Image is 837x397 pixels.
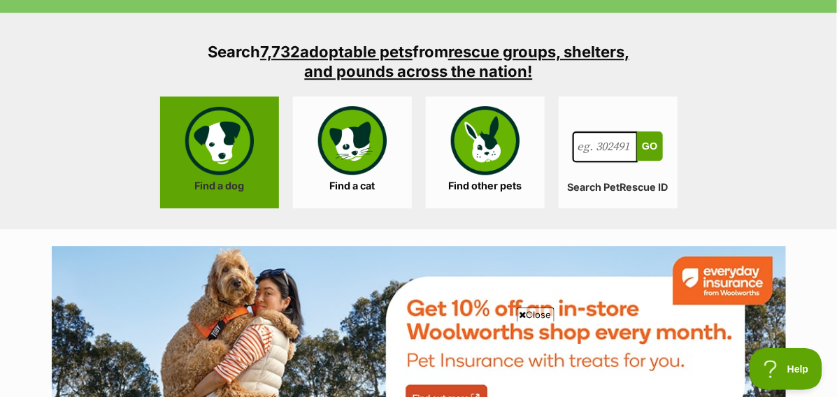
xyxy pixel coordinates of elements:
button: Go [637,131,662,161]
a: Find a dog [160,96,279,208]
span: Close [517,308,555,322]
a: Find a cat [293,96,412,208]
iframe: Advertisement [80,327,758,390]
label: Search PetRescue ID [559,182,678,194]
iframe: Help Scout Beacon - Open [750,348,823,390]
span: 7,732 [260,43,300,61]
a: rescue groups, shelters, and pounds across the nation! [305,43,630,80]
h3: Search from [195,42,643,81]
a: 7,732adoptable pets [260,43,413,61]
input: eg. 302491 [573,131,638,162]
a: Find other pets [426,96,545,208]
